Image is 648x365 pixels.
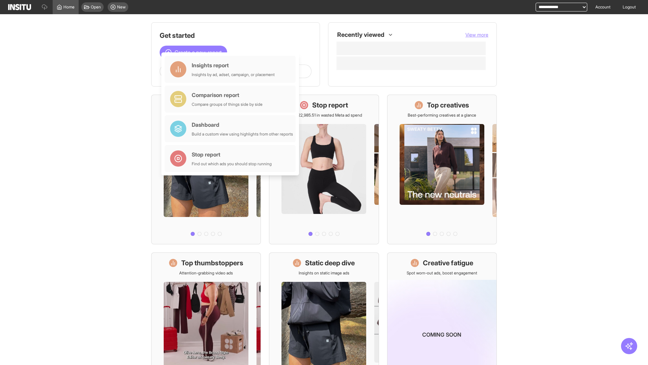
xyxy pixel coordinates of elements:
[192,131,293,137] div: Build a custom view using highlights from other reports
[465,31,488,38] button: View more
[312,100,348,110] h1: Stop report
[192,161,272,167] div: Find out which ads you should stop running
[160,31,312,40] h1: Get started
[151,95,261,244] a: What's live nowSee all active ads instantly
[286,113,362,118] p: Save £22,985.51 in wasted Meta ad spend
[160,46,227,59] button: Create a new report
[269,95,379,244] a: Stop reportSave £22,985.51 in wasted Meta ad spend
[179,270,233,276] p: Attention-grabbing video ads
[192,61,275,69] div: Insights report
[192,91,263,99] div: Comparison report
[427,100,469,110] h1: Top creatives
[91,4,101,10] span: Open
[192,72,275,77] div: Insights by ad, adset, campaign, or placement
[465,32,488,38] span: View more
[192,150,272,159] div: Stop report
[192,102,263,107] div: Compare groups of things side by side
[408,113,476,118] p: Best-performing creatives at a glance
[174,48,222,56] span: Create a new report
[305,258,355,268] h1: Static deep dive
[63,4,75,10] span: Home
[8,4,31,10] img: Logo
[117,4,126,10] span: New
[181,258,243,268] h1: Top thumbstoppers
[387,95,497,244] a: Top creativesBest-performing creatives at a glance
[192,121,293,129] div: Dashboard
[299,270,349,276] p: Insights on static image ads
